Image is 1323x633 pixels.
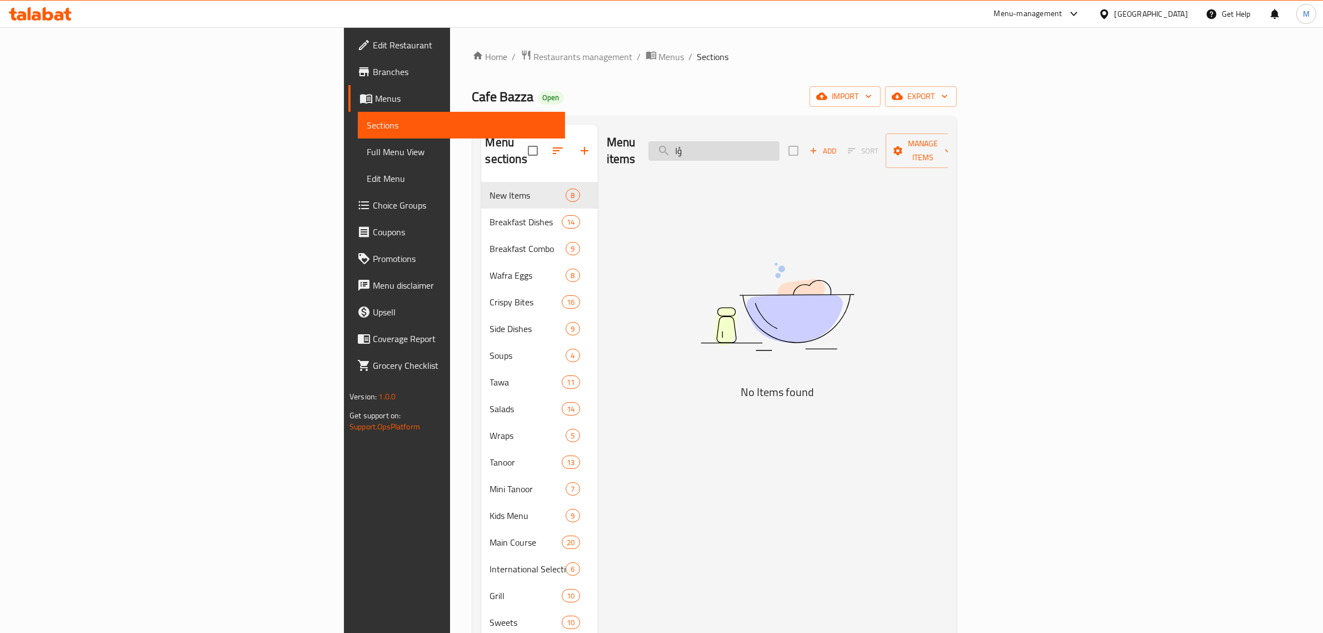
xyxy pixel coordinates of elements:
span: 20 [562,537,579,548]
button: export [885,86,957,107]
span: Menus [375,92,556,105]
div: items [562,536,580,549]
h5: No Items found [638,383,916,401]
span: 10 [562,617,579,628]
span: Sort sections [545,137,571,164]
a: Full Menu View [358,139,565,165]
span: Grill [490,589,562,602]
span: Breakfast Combo [490,242,566,255]
div: Tawa11 [481,369,598,395]
span: Promotions [373,252,556,265]
div: items [562,375,580,389]
a: Restaurants management [521,50,633,64]
nav: breadcrumb [472,50,957,64]
span: Full Menu View [367,145,556,159]
span: Tawa [490,375,562,389]
div: items [562,456,580,469]
span: Choice Groups [373,199,556,212]
span: Menu disclaimer [373,279,556,292]
span: 4 [566,350,579,361]
span: Wraps [490,429,566,442]
div: Wafra Eggs8 [481,262,598,289]
span: Branches [373,65,556,78]
div: items [562,295,580,309]
span: Upsell [373,305,556,319]
span: Tanoor [490,456,562,469]
div: items [566,349,580,362]
a: Coverage Report [348,325,565,352]
div: International Selection6 [481,556,598,582]
div: items [566,269,580,282]
span: 9 [566,511,579,521]
span: Restaurants management [534,50,633,63]
a: Sections [358,112,565,139]
span: 14 [562,404,579,414]
span: Select section first [841,142,886,160]
span: Edit Restaurant [373,38,556,52]
div: Breakfast Dishes14 [481,209,598,235]
div: Side Dishes9 [481,315,598,342]
span: 7 [566,484,579,494]
button: import [810,86,881,107]
span: M [1303,8,1310,20]
span: Menus [659,50,685,63]
div: Salads14 [481,395,598,422]
div: Menu-management [994,7,1062,21]
img: dish.svg [638,233,916,380]
button: Add [805,142,841,160]
div: items [566,322,580,335]
span: Wafra Eggs [490,269,566,282]
div: New Items [490,189,566,202]
div: items [562,402,580,416]
a: Coupons [348,219,565,245]
span: Soups [490,349,566,362]
div: Wraps5 [481,422,598,449]
div: Crispy Bites [490,295,562,309]
a: Edit Menu [358,165,565,192]
span: Main Course [490,536,562,549]
div: items [562,215,580,229]
button: Manage items [886,133,960,168]
div: items [566,562,580,576]
div: Tanoor13 [481,449,598,476]
span: Edit Menu [367,172,556,185]
span: Manage items [895,137,951,165]
span: 8 [566,190,579,201]
span: 5 [566,431,579,441]
a: Choice Groups [348,192,565,219]
span: Mini Tanoor [490,482,566,496]
div: items [566,509,580,522]
span: 1.0.0 [378,389,396,404]
span: 6 [566,564,579,575]
span: 16 [562,297,579,308]
div: New Items8 [481,182,598,209]
div: items [562,589,580,602]
span: export [894,90,948,103]
a: Menu disclaimer [348,272,565,299]
li: / [637,50,641,63]
div: items [566,429,580,442]
span: Kids Menu [490,509,566,522]
span: Coupons [373,225,556,239]
span: 13 [562,457,579,468]
span: Sweets [490,616,562,629]
input: search [648,141,780,161]
span: 11 [562,377,579,388]
span: International Selection [490,562,566,576]
span: Add item [805,142,841,160]
span: Grocery Checklist [373,359,556,372]
span: 9 [566,244,579,254]
div: items [566,242,580,255]
div: items [562,616,580,629]
span: Version: [350,389,377,404]
div: Crispy Bites16 [481,289,598,315]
